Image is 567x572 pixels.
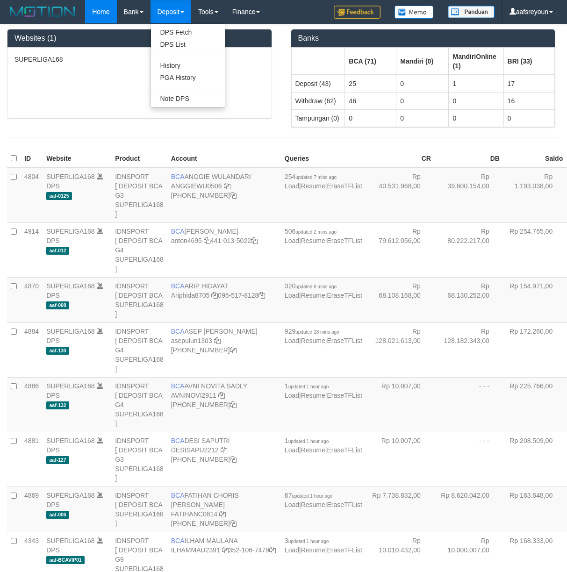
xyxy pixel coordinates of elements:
[291,92,345,109] td: Withdraw (62)
[503,322,567,377] td: Rp 172.260,00
[366,168,435,223] td: Rp 40.531.968,00
[301,546,325,554] a: Resume
[111,377,167,432] td: IDNSPORT [ DEPOSIT BCA G4 SUPERLIGA168 ]
[171,237,202,244] a: anton4695
[327,337,362,344] a: EraseTFList
[111,322,167,377] td: IDNSPORT [ DEPOSIT BCA G4 SUPERLIGA168 ]
[285,437,329,444] span: 1
[449,48,503,75] th: Group: activate to sort column ascending
[219,510,226,518] a: Copy FATIHANC0614 to clipboard
[171,337,212,344] a: asepulun1303
[285,228,362,244] span: | |
[43,377,111,432] td: DPS
[46,347,69,355] span: aaf-130
[281,150,366,168] th: Queries
[301,337,325,344] a: Resume
[21,150,43,168] th: ID
[43,150,111,168] th: Website
[269,546,276,554] a: Copy 3521067479 to clipboard
[327,546,362,554] a: EraseTFList
[285,328,339,335] span: 929
[258,292,265,299] a: Copy 0955178128 to clipboard
[46,456,69,464] span: aaf-127
[285,446,299,454] a: Load
[345,92,396,109] td: 46
[366,432,435,486] td: Rp 10.007,00
[366,277,435,322] td: Rp 68.108.168,00
[167,322,281,377] td: ASEP [PERSON_NAME] [PHONE_NUMBER]
[111,486,167,532] td: IDNSPORT [ DEPOSIT BCA SUPERLIGA168 ]
[503,109,554,127] td: 0
[285,537,362,554] span: | |
[151,38,225,50] a: DPS List
[366,222,435,277] td: Rp 79.612.056,00
[285,282,337,290] span: 320
[43,432,111,486] td: DPS
[285,437,362,454] span: | |
[46,247,69,255] span: aaf-012
[291,109,345,127] td: Tampungan (0)
[167,277,281,322] td: ARIP HIDAYAT 095-517-8128
[171,437,185,444] span: BCA
[291,48,345,75] th: Group: activate to sort column ascending
[327,392,362,399] a: EraseTFList
[230,401,237,408] a: Copy 4062280135 to clipboard
[251,237,258,244] a: Copy 4410135022 to clipboard
[151,93,225,105] a: Note DPS
[503,222,567,277] td: Rp 254.765,00
[298,34,548,43] h3: Banks
[21,322,43,377] td: 4884
[396,92,449,109] td: 0
[46,301,69,309] span: aaf-008
[435,277,503,322] td: Rp 68.130.252,00
[230,456,237,463] a: Copy 4062280453 to clipboard
[46,492,95,499] a: SUPERLIGA168
[327,292,362,299] a: EraseTFList
[222,546,229,554] a: Copy ILHAMMAU2391 to clipboard
[396,109,449,127] td: 0
[167,486,281,532] td: FATIHAN CHORIS [PERSON_NAME] [PHONE_NUMBER]
[46,173,95,180] a: SUPERLIGA168
[14,34,265,43] h3: Websites (1)
[21,277,43,322] td: 4870
[285,182,299,190] a: Load
[301,292,325,299] a: Resume
[21,377,43,432] td: 4886
[171,282,185,290] span: BCA
[43,277,111,322] td: DPS
[327,237,362,244] a: EraseTFList
[167,377,281,432] td: AVNI NOVITA SADLY [PHONE_NUMBER]
[366,377,435,432] td: Rp 10.007,00
[345,48,396,75] th: Group: activate to sort column ascending
[43,322,111,377] td: DPS
[503,75,554,93] td: 17
[151,71,225,84] a: PGA History
[285,546,299,554] a: Load
[167,432,281,486] td: DESI SAPUTRI [PHONE_NUMBER]
[435,377,503,432] td: - - -
[292,493,332,499] span: updated 1 hour ago
[327,501,362,508] a: EraseTFList
[396,75,449,93] td: 0
[21,222,43,277] td: 4914
[111,432,167,486] td: IDNSPORT [ DEPOSIT BCA G3 SUPERLIGA168 ]
[288,384,329,389] span: updated 1 hour ago
[503,92,554,109] td: 16
[295,284,337,289] span: updated 6 mins ago
[46,382,95,390] a: SUPERLIGA168
[21,432,43,486] td: 4881
[301,501,325,508] a: Resume
[327,446,362,454] a: EraseTFList
[345,109,396,127] td: 0
[171,537,185,544] span: BCA
[285,382,362,399] span: | |
[46,556,85,564] span: aaf-BCAVIP01
[449,92,503,109] td: 0
[396,48,449,75] th: Group: activate to sort column ascending
[301,446,325,454] a: Resume
[503,277,567,322] td: Rp 154.971,00
[334,6,380,19] img: Feedback.jpg
[285,228,337,235] span: 506
[301,392,325,399] a: Resume
[46,282,95,290] a: SUPERLIGA168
